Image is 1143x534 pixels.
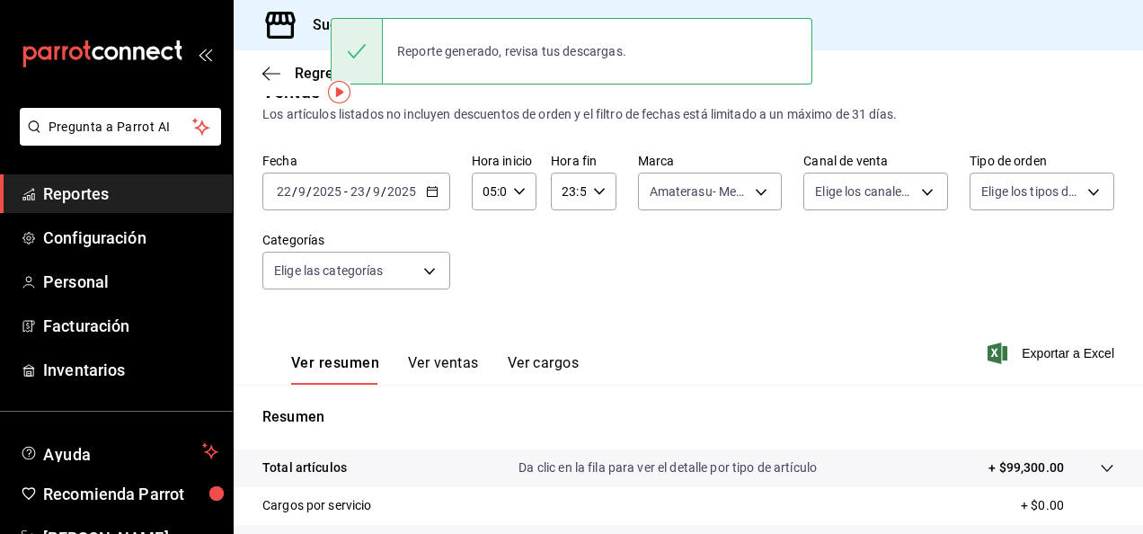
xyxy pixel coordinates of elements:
[13,130,221,149] a: Pregunta a Parrot AI
[815,182,915,200] span: Elige los canales de venta
[298,14,549,36] h3: Sucursal: Amaterasu (Metropolitan)
[262,65,354,82] button: Regresar
[262,105,1114,124] div: Los artículos listados no incluyen descuentos de orden y el filtro de fechas está limitado a un m...
[366,184,371,199] span: /
[988,458,1064,477] p: + $99,300.00
[970,155,1114,167] label: Tipo de orden
[981,182,1081,200] span: Elige los tipos de orden
[43,314,218,338] span: Facturación
[508,354,580,385] button: Ver cargos
[291,354,579,385] div: navigation tabs
[43,270,218,294] span: Personal
[344,184,348,199] span: -
[43,182,218,206] span: Reportes
[386,184,417,199] input: ----
[551,155,616,167] label: Hora fin
[198,47,212,61] button: open_drawer_menu
[274,262,384,280] span: Elige las categorías
[291,354,379,385] button: Ver resumen
[328,81,350,103] img: Tooltip marker
[650,182,749,200] span: Amaterasu- Metropolitan
[276,184,292,199] input: --
[350,184,366,199] input: --
[383,31,641,71] div: Reporte generado, revisa tus descargas.
[803,155,948,167] label: Canal de venta
[408,354,479,385] button: Ver ventas
[262,406,1114,428] p: Resumen
[381,184,386,199] span: /
[43,441,195,462] span: Ayuda
[262,496,372,515] p: Cargos por servicio
[43,226,218,250] span: Configuración
[20,108,221,146] button: Pregunta a Parrot AI
[295,65,354,82] span: Regresar
[372,184,381,199] input: --
[638,155,783,167] label: Marca
[1021,496,1114,515] p: + $0.00
[43,482,218,506] span: Recomienda Parrot
[43,358,218,382] span: Inventarios
[262,155,450,167] label: Fecha
[262,458,347,477] p: Total artículos
[306,184,312,199] span: /
[472,155,536,167] label: Hora inicio
[297,184,306,199] input: --
[991,343,1114,364] button: Exportar a Excel
[312,184,342,199] input: ----
[292,184,297,199] span: /
[49,118,193,137] span: Pregunta a Parrot AI
[262,234,450,246] label: Categorías
[518,458,817,477] p: Da clic en la fila para ver el detalle por tipo de artículo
